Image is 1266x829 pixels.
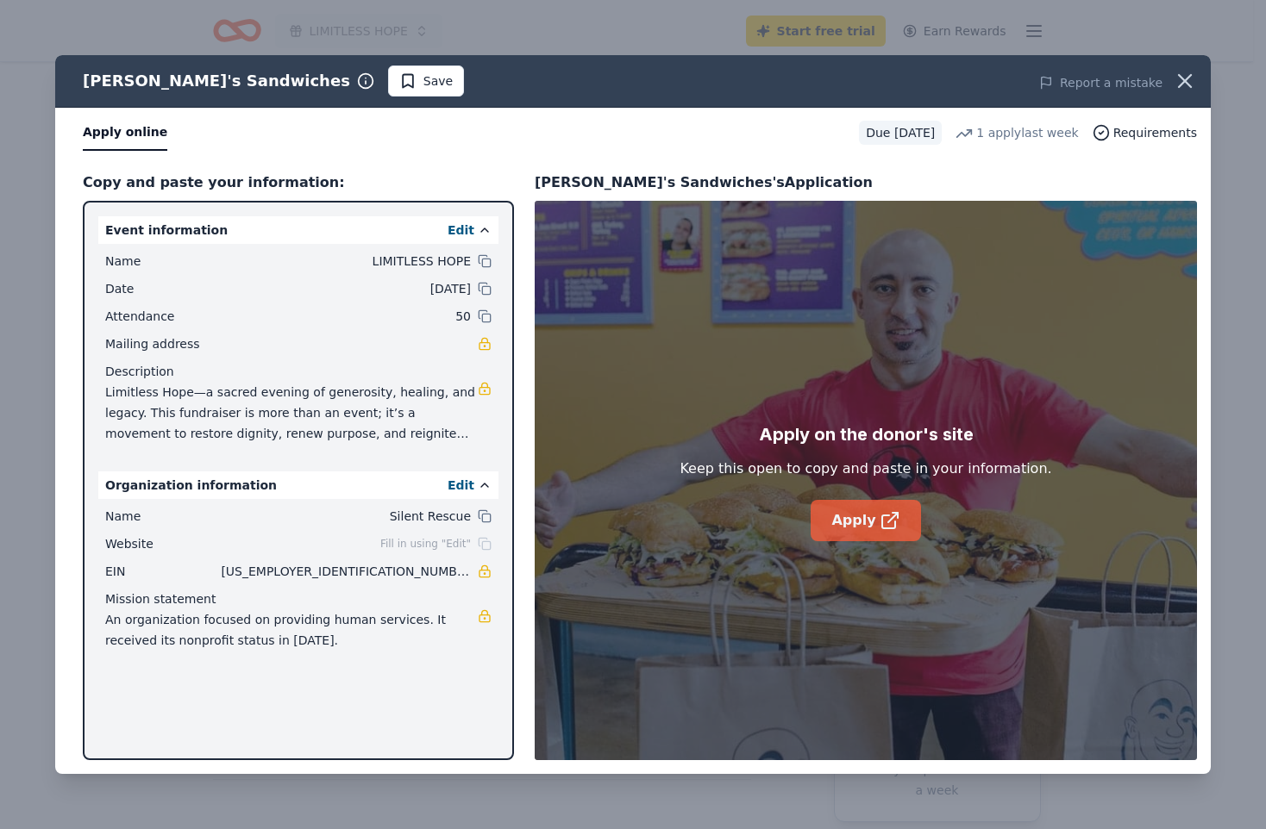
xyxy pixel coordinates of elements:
[98,471,498,499] div: Organization information
[221,251,471,271] span: LIMITLESS HOPE
[680,458,1051,479] div: Keep this open to copy and paste in your information.
[380,537,471,551] span: Fill in using "Edit"
[221,561,471,582] span: [US_EMPLOYER_IDENTIFICATION_NUMBER]
[423,71,453,91] span: Save
[105,278,221,299] span: Date
[105,561,221,582] span: EIN
[956,122,1078,143] div: 1 apply last week
[105,533,221,554] span: Website
[83,67,350,95] div: [PERSON_NAME]'s Sandwiches
[221,506,471,527] span: Silent Rescue
[105,306,221,327] span: Attendance
[105,361,492,382] div: Description
[105,251,221,271] span: Name
[105,589,492,609] div: Mission statement
[105,609,478,651] span: An organization focused on providing human services. It received its nonprofit status in [DATE].
[105,382,478,444] span: Limitless Hope—a sacred evening of generosity, healing, and legacy. This fundraiser is more than ...
[221,306,471,327] span: 50
[83,171,514,194] div: Copy and paste your information:
[1039,72,1163,93] button: Report a mistake
[811,500,920,541] a: Apply
[98,216,498,244] div: Event information
[83,115,167,151] button: Apply online
[448,475,474,496] button: Edit
[388,65,464,97] button: Save
[535,171,873,194] div: [PERSON_NAME]'s Sandwiches's Application
[105,333,221,354] span: Mailing address
[221,278,471,299] span: [DATE]
[448,220,474,240] button: Edit
[1113,122,1197,143] span: Requirements
[759,421,974,448] div: Apply on the donor's site
[1093,122,1197,143] button: Requirements
[105,506,221,527] span: Name
[859,121,942,145] div: Due [DATE]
